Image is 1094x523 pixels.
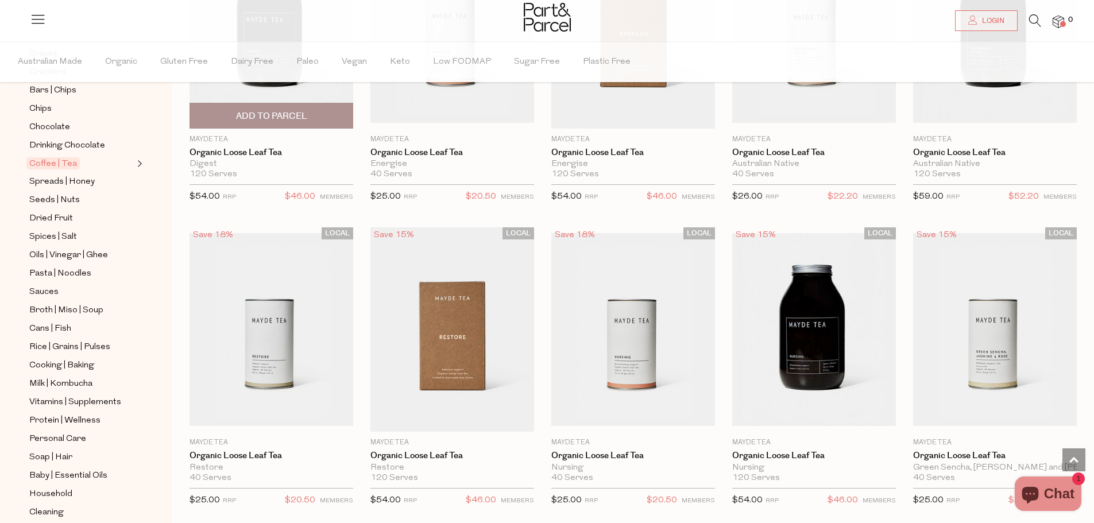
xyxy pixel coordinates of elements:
span: Sauces [29,285,59,299]
a: Chips [29,102,134,116]
small: RRP [585,498,598,504]
div: Save 15% [732,227,779,243]
div: Green Sencha, [PERSON_NAME] and [PERSON_NAME] [913,463,1077,473]
span: Protein | Wellness [29,414,100,428]
img: Part&Parcel [524,3,571,32]
a: Organic Loose Leaf Tea [370,451,534,461]
small: RRP [404,194,417,200]
a: Login [955,10,1018,31]
span: LOCAL [502,227,534,239]
div: Save 18% [551,227,598,243]
span: 40 Serves [913,473,955,483]
span: $46.00 [828,493,858,508]
small: RRP [585,194,598,200]
a: Organic Loose Leaf Tea [190,451,353,461]
span: Personal Care [29,432,86,446]
span: Coffee | Tea [26,157,80,169]
span: Dairy Free [231,42,273,82]
span: Add To Parcel [236,110,307,122]
span: $54.00 [551,192,582,201]
div: Australian Native [732,159,896,169]
a: Chocolate [29,120,134,134]
span: Plastic Free [583,42,631,82]
span: $20.50 [285,493,315,508]
span: Pasta | Noodles [29,267,91,281]
p: Mayde Tea [732,437,896,448]
small: RRP [946,498,960,504]
a: Organic Loose Leaf Tea [913,451,1077,461]
span: Cooking | Baking [29,359,94,373]
span: Milk | Kombucha [29,377,92,391]
span: 120 Serves [732,473,780,483]
p: Mayde Tea [190,437,353,448]
span: $54.00 [190,192,220,201]
span: Cans | Fish [29,322,71,336]
span: $46.00 [285,189,315,204]
p: Mayde Tea [370,134,534,145]
span: Chocolate [29,121,70,134]
span: Low FODMAP [433,42,491,82]
small: MEMBERS [1043,194,1077,200]
p: Mayde Tea [370,437,534,448]
span: Spices | Salt [29,230,77,244]
p: Mayde Tea [551,134,715,145]
div: Restore [370,463,534,473]
span: Keto [390,42,410,82]
span: Sugar Free [514,42,560,82]
small: RRP [404,498,417,504]
img: Organic Loose Leaf Tea [370,227,534,432]
a: Baby | Essential Oils [29,468,134,483]
p: Mayde Tea [732,134,896,145]
small: RRP [223,194,236,200]
span: 40 Serves [370,169,412,180]
a: Milk | Kombucha [29,377,134,391]
div: Save 15% [370,227,418,243]
span: $25.00 [913,496,944,505]
span: Dried Fruit [29,212,73,226]
img: Organic Loose Leaf Tea [913,233,1077,426]
span: Bars | Chips [29,84,76,98]
span: 40 Serves [551,473,593,483]
span: Login [979,16,1004,26]
small: RRP [946,194,960,200]
span: Spreads | Honey [29,175,95,189]
span: $22.20 [828,189,858,204]
small: MEMBERS [682,498,715,504]
small: RRP [223,498,236,504]
span: $46.00 [647,189,677,204]
div: Nursing [551,463,715,473]
span: $25.00 [190,496,220,505]
span: 0 [1065,15,1076,25]
p: Mayde Tea [913,437,1077,448]
a: Spreads | Honey [29,175,134,189]
a: Organic Loose Leaf Tea [370,148,534,158]
small: RRP [766,498,779,504]
span: Household [29,487,72,501]
a: Dried Fruit [29,211,134,226]
span: $59.00 [913,192,944,201]
small: MEMBERS [501,498,534,504]
a: Broth | Miso | Soup [29,303,134,317]
span: 40 Serves [190,473,231,483]
a: Rice | Grains | Pulses [29,340,134,354]
span: 40 Serves [732,169,774,180]
span: Chips [29,102,52,116]
span: Broth | Miso | Soup [29,304,103,317]
a: 0 [1053,16,1064,28]
span: 120 Serves [190,169,237,180]
span: $25.00 [370,192,401,201]
div: Nursing [732,463,896,473]
span: Australian Made [18,42,82,82]
small: MEMBERS [320,498,353,504]
img: Organic Loose Leaf Tea [551,233,715,426]
div: Save 15% [913,227,960,243]
div: Digest [190,159,353,169]
div: Save 18% [190,227,237,243]
span: Gluten Free [160,42,208,82]
small: MEMBERS [863,498,896,504]
inbox-online-store-chat: Shopify online store chat [1011,476,1085,514]
button: Add To Parcel [190,103,353,129]
span: Soap | Hair [29,451,72,464]
button: Expand/Collapse Coffee | Tea [134,157,142,171]
a: Organic Loose Leaf Tea [732,451,896,461]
